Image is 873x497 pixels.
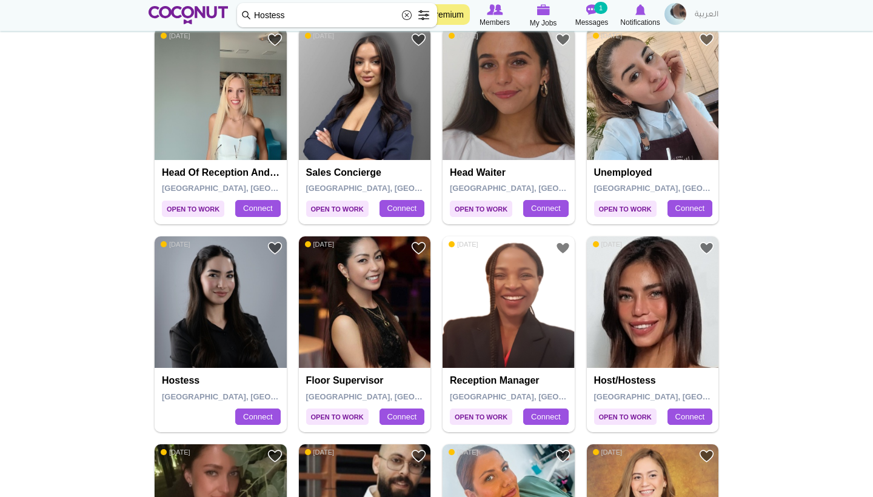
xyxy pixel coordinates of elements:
span: [DATE] [305,448,335,456]
img: Notifications [635,4,646,15]
a: Add to Favourites [267,32,283,47]
span: Open to Work [450,409,512,425]
span: [DATE] [449,240,478,248]
a: Add to Favourites [555,32,570,47]
h4: Unemployed [594,167,715,178]
span: My Jobs [530,17,557,29]
a: Go Premium [410,4,470,25]
a: العربية [689,3,724,27]
span: [DATE] [305,32,335,40]
span: [GEOGRAPHIC_DATA], [GEOGRAPHIC_DATA] [450,184,623,193]
a: Add to Favourites [267,449,283,464]
h4: Head of reception and reservation [162,167,283,178]
h4: Reception Manager [450,375,570,386]
h4: Head Waiter [450,167,570,178]
small: 1 [594,2,607,14]
a: Add to Favourites [555,241,570,256]
a: Add to Favourites [411,32,426,47]
span: Notifications [620,16,660,28]
span: Open to Work [306,201,369,217]
span: [GEOGRAPHIC_DATA], [GEOGRAPHIC_DATA] [594,184,767,193]
a: Connect [667,409,712,425]
span: [DATE] [593,240,623,248]
span: [DATE] [449,32,478,40]
img: Browse Members [487,4,503,15]
span: [GEOGRAPHIC_DATA], [GEOGRAPHIC_DATA] [306,184,479,193]
a: Add to Favourites [411,241,426,256]
a: Add to Favourites [699,32,714,47]
span: [GEOGRAPHIC_DATA], [GEOGRAPHIC_DATA] [306,392,479,401]
span: Open to Work [162,201,224,217]
a: Notifications Notifications [616,3,664,28]
span: [GEOGRAPHIC_DATA], [GEOGRAPHIC_DATA] [450,392,623,401]
a: My Jobs My Jobs [519,3,567,29]
a: Connect [667,200,712,217]
h4: Host/Hostess [594,375,715,386]
img: My Jobs [537,4,550,15]
span: [GEOGRAPHIC_DATA], [GEOGRAPHIC_DATA] [594,392,767,401]
img: Messages [586,4,598,15]
span: [DATE] [161,32,190,40]
span: Open to Work [306,409,369,425]
a: Add to Favourites [699,449,714,464]
h4: Hostess [162,375,283,386]
span: [DATE] [161,448,190,456]
a: Connect [523,200,568,217]
img: Home [149,6,228,24]
h4: Floor Supervisor [306,375,427,386]
span: Open to Work [450,201,512,217]
a: Connect [235,409,280,425]
span: [DATE] [161,240,190,248]
span: [DATE] [593,32,623,40]
h4: Sales Concierge [306,167,427,178]
a: Add to Favourites [555,449,570,464]
a: Connect [380,409,424,425]
span: [GEOGRAPHIC_DATA], [GEOGRAPHIC_DATA] [162,184,335,193]
a: Connect [523,409,568,425]
a: Browse Members Members [470,3,519,28]
span: [GEOGRAPHIC_DATA], [GEOGRAPHIC_DATA] [162,392,335,401]
a: Connect [380,200,424,217]
span: Messages [575,16,609,28]
span: [DATE] [593,448,623,456]
span: Open to Work [594,409,657,425]
a: Add to Favourites [267,241,283,256]
a: Add to Favourites [411,449,426,464]
span: [DATE] [449,448,478,456]
a: Add to Favourites [699,241,714,256]
span: [DATE] [305,240,335,248]
a: Connect [235,200,280,217]
span: Open to Work [594,201,657,217]
input: Search members by role or city [237,3,437,27]
a: Messages Messages 1 [567,3,616,28]
span: Members [480,16,510,28]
